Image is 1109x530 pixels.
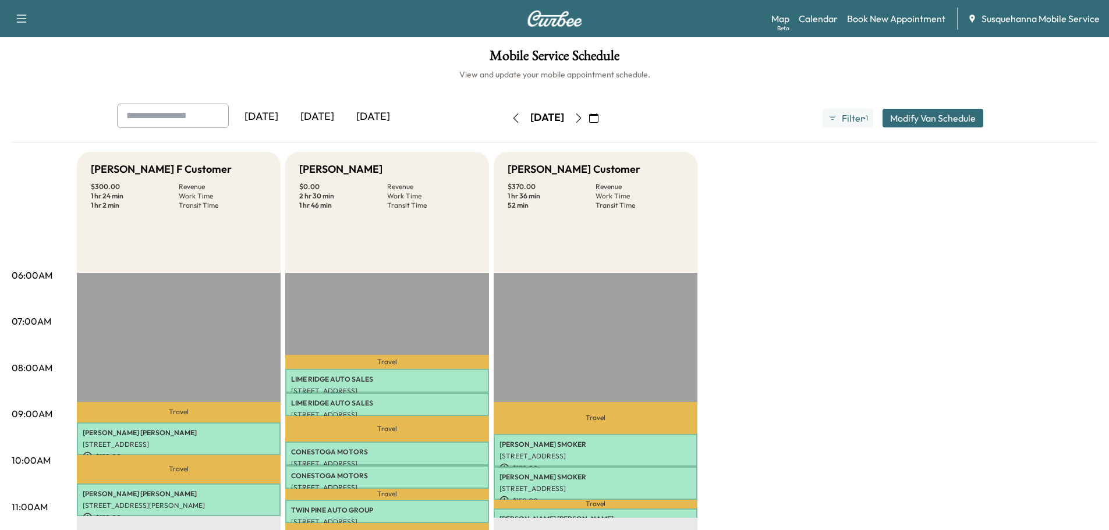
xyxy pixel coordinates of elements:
[291,447,483,457] p: CONESTOGA MOTORS
[291,386,483,396] p: [STREET_ADDRESS]
[83,489,275,499] p: [PERSON_NAME] [PERSON_NAME]
[299,182,387,191] p: $ 0.00
[508,191,596,201] p: 1 hr 36 min
[12,268,52,282] p: 06:00AM
[530,111,564,125] div: [DATE]
[179,182,267,191] p: Revenue
[291,506,483,515] p: TWIN PINE AUTO GROUP
[847,12,945,26] a: Book New Appointment
[508,182,596,191] p: $ 370.00
[12,407,52,421] p: 09:00AM
[179,201,267,210] p: Transit Time
[12,361,52,375] p: 08:00AM
[12,453,51,467] p: 10:00AM
[179,191,267,201] p: Work Time
[842,111,863,125] span: Filter
[823,109,873,127] button: Filter●1
[77,455,281,483] p: Travel
[285,489,489,500] p: Travel
[499,514,692,524] p: [PERSON_NAME] [PERSON_NAME]
[91,161,232,177] h5: [PERSON_NAME] F Customer
[299,201,387,210] p: 1 hr 46 min
[596,201,683,210] p: Transit Time
[499,463,692,474] p: $ 150.00
[83,428,275,437] p: [PERSON_NAME] [PERSON_NAME]
[285,355,489,369] p: Travel
[91,201,179,210] p: 1 hr 2 min
[345,104,401,130] div: [DATE]
[799,12,838,26] a: Calendar
[494,402,697,434] p: Travel
[387,182,475,191] p: Revenue
[289,104,345,130] div: [DATE]
[291,517,483,527] p: [STREET_ADDRESS]
[285,416,489,442] p: Travel
[291,483,483,492] p: [STREET_ADDRESS]
[883,109,983,127] button: Modify Van Schedule
[499,472,692,482] p: [PERSON_NAME] SMOKER
[83,440,275,449] p: [STREET_ADDRESS]
[83,451,275,462] p: $ 150.00
[596,191,683,201] p: Work Time
[494,500,697,508] p: Travel
[777,24,789,33] div: Beta
[499,496,692,506] p: $ 150.00
[83,513,275,523] p: $ 150.00
[527,10,583,27] img: Curbee Logo
[771,12,789,26] a: MapBeta
[866,113,868,123] span: 1
[291,375,483,384] p: LIME RIDGE AUTO SALES
[499,484,692,493] p: [STREET_ADDRESS]
[508,161,640,177] h5: [PERSON_NAME] Customer
[91,182,179,191] p: $ 300.00
[499,440,692,449] p: [PERSON_NAME] SMOKER
[12,49,1097,69] h1: Mobile Service Schedule
[291,471,483,481] p: CONESTOGA MOTORS
[233,104,289,130] div: [DATE]
[12,500,48,514] p: 11:00AM
[387,191,475,201] p: Work Time
[596,182,683,191] p: Revenue
[12,69,1097,80] h6: View and update your mobile appointment schedule.
[508,201,596,210] p: 52 min
[863,115,865,121] span: ●
[387,201,475,210] p: Transit Time
[77,402,281,422] p: Travel
[299,191,387,201] p: 2 hr 30 min
[299,161,382,177] h5: [PERSON_NAME]
[291,399,483,408] p: LIME RIDGE AUTO SALES
[12,314,51,328] p: 07:00AM
[499,451,692,461] p: [STREET_ADDRESS]
[291,459,483,468] p: [STREET_ADDRESS]
[83,501,275,510] p: [STREET_ADDRESS][PERSON_NAME]
[291,410,483,419] p: [STREET_ADDRESS]
[91,191,179,201] p: 1 hr 24 min
[982,12,1100,26] span: Susquehanna Mobile Service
